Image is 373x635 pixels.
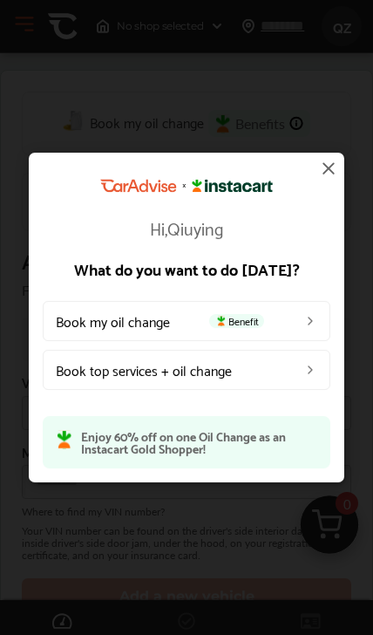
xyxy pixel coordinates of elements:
[100,179,273,193] img: CarAdvise Instacart Logo
[57,430,72,449] img: instacart-icon.73bd83c2.svg
[43,301,330,341] a: Book my oil changeBenefit
[209,314,264,328] span: Benefit
[43,350,330,390] a: Book top services + oil change
[303,363,317,377] img: left_arrow_icon.0f472efe.svg
[43,261,330,277] p: What do you want to do [DATE]?
[81,430,316,454] p: Enjoy 60% off on one Oil Change as an Instacart Gold Shopper!
[43,219,330,236] p: Hi, Qiuying
[318,158,339,179] img: close-icon.a004319c.svg
[214,316,228,326] img: instacart-icon.73bd83c2.svg
[303,314,317,328] img: left_arrow_icon.0f472efe.svg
